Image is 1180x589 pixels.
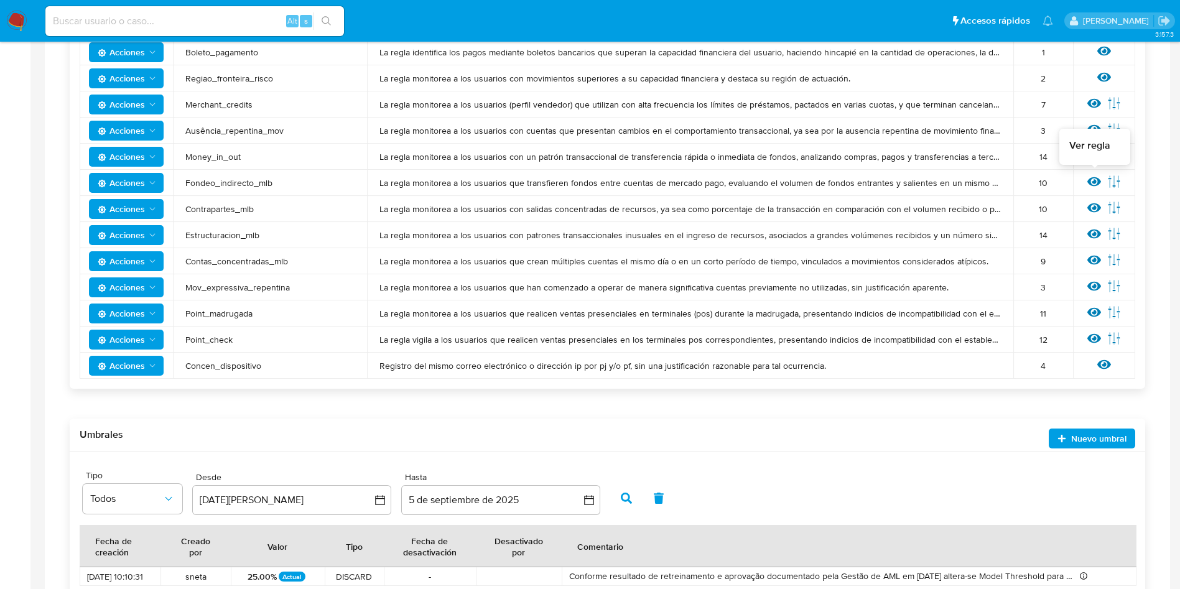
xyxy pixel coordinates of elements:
button: search-icon [314,12,339,30]
span: 3.157.3 [1155,29,1174,39]
p: joaquin.santistebe@mercadolibre.com [1083,15,1153,27]
span: Ver regla [1069,139,1110,152]
input: Buscar usuario o caso... [45,13,344,29]
a: Salir [1158,14,1171,27]
span: Accesos rápidos [960,14,1030,27]
span: s [304,15,308,27]
a: Notificaciones [1043,16,1053,26]
span: Alt [287,15,297,27]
